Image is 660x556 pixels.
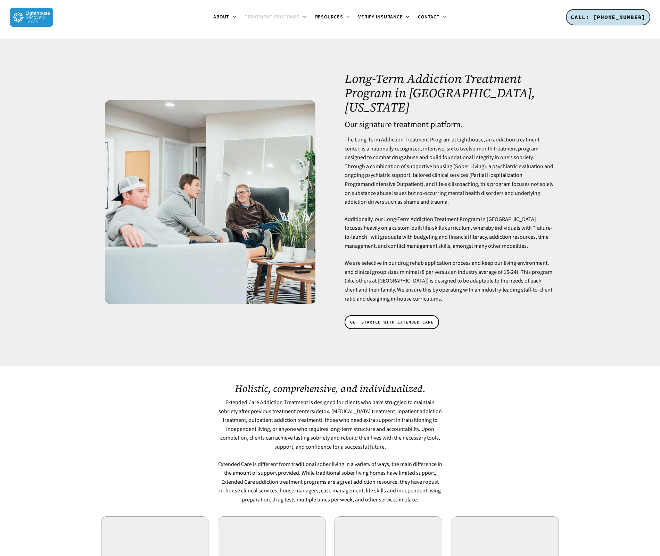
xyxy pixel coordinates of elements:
span: GET STARTED WITH EXTENDED CARE [350,319,434,326]
a: Contact [414,15,451,20]
p: Additionally, our Long-Term Addiction Treatment Program in [GEOGRAPHIC_DATA] focuses heavily on a... [345,215,555,259]
span: Resources [315,14,343,21]
img: Lighthouse Recovery Texas [10,8,53,27]
p: The Long-Term Addiction Treatment Program at Lighthouse, an addiction treatment center, is a nati... [345,136,555,215]
a: CALL: [PHONE_NUMBER] [566,9,650,26]
span: Verify Insurance [358,14,403,21]
span: CALL: [PHONE_NUMBER] [571,14,645,21]
span: Contact [418,14,439,21]
a: Resources [311,15,354,20]
a: GET STARTED WITH EXTENDED CARE [345,315,439,329]
h4: Our signature treatment platform. [345,120,555,129]
p: We are selective in our drug rehab application process and keep our living environment, and clini... [345,259,555,303]
p: Extended Care Addiction Treatment is designed for clients who have struggled to maintain sobriety... [218,398,442,460]
a: Partial Hospitalization Program [345,171,522,188]
a: failure-to-launch [345,224,552,241]
span: About [213,14,229,21]
a: coaching [457,180,478,188]
a: Verify Insurance [354,15,414,20]
a: Intensive Outpatient [374,180,422,188]
p: Extended Care is different from traditional sober living in a variety of ways, the main differenc... [218,460,442,505]
span: Treatment Programs [245,14,300,21]
a: Treatment Programs [240,15,311,20]
h1: Long-Term Addiction Treatment Program in [GEOGRAPHIC_DATA], [US_STATE] [345,72,555,114]
a: About [209,15,240,20]
h2: Holistic, comprehensive, and individualized. [218,383,442,394]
